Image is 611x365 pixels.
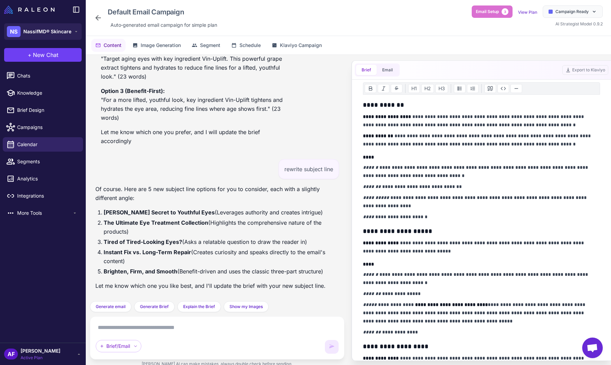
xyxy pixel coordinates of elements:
p: "Target aging eyes with key ingredient Vin-Uplift. This powerful grape extract tightens and hydra... [101,45,285,81]
div: Open chat [582,338,603,358]
a: Analytics [3,172,83,186]
span: New Chat [33,51,58,59]
button: Image Generation [128,39,185,52]
span: + [28,51,32,59]
span: Brief Design [17,106,78,114]
span: Explain the Brief [183,304,215,310]
a: Knowledge [3,86,83,100]
button: H2 [421,84,434,93]
button: Brief [356,65,377,75]
a: Chats [3,69,83,83]
button: Content [91,39,126,52]
button: +New Chat [4,48,82,62]
div: Click to edit campaign name [105,5,220,19]
span: Image Generation [141,42,181,49]
span: Auto‑generated email campaign for simple plan [110,21,217,29]
strong: Tired of Tired-Looking Eyes? [104,238,182,245]
a: Calendar [3,137,83,152]
a: Raleon Logo [4,5,57,14]
span: Integrations [17,192,78,200]
li: (Asks a relatable question to draw the reader in) [104,237,339,246]
span: Calendar [17,141,78,148]
strong: [PERSON_NAME] Secret to Youthful Eyes [104,209,215,216]
strong: Option 3 (Benefit-First): [101,87,165,94]
div: Brief/Email [96,340,141,352]
li: (Creates curiosity and speaks directly to the email's content) [104,248,339,266]
a: Brief Design [3,103,83,117]
span: Chats [17,72,78,80]
div: AF [4,349,18,360]
span: Schedule [239,42,261,49]
button: Export to Klaviyo [562,65,608,75]
a: Campaigns [3,120,83,134]
button: Email [377,65,398,75]
button: H3 [435,84,448,93]
span: Segments [17,158,78,165]
span: Analytics [17,175,78,182]
button: Schedule [227,39,265,52]
span: 3 [502,8,508,15]
div: Click to edit description [108,20,220,30]
span: Generate Brief [140,304,169,310]
p: "For a more lifted, youthful look, key ingredient Vin-Uplift tightens and hydrates the eye area, ... [101,86,285,122]
button: Segment [188,39,224,52]
span: Email Setup [476,9,499,15]
span: Content [104,42,121,49]
button: H1 [408,84,420,93]
span: Show my Images [230,304,263,310]
button: Email Setup3 [472,5,513,18]
button: Generate Brief [134,301,175,312]
p: Let me know which one you like best, and I'll update the brief with your new subject line. [95,281,339,290]
span: Knowledge [17,89,78,97]
a: Segments [3,154,83,169]
strong: The Ultimate Eye Treatment Collection [104,219,208,226]
strong: Instant Fix vs. Long-Term Repair [104,249,191,256]
span: NassifMD® Skincare [23,28,71,35]
li: (Leverages authority and creates intrigue) [104,208,339,217]
p: Of course. Here are 5 new subject line options for you to consider, each with a slightly differen... [95,185,339,202]
button: Klaviyo Campaign [268,39,326,52]
span: More Tools [17,209,72,217]
div: NS [7,26,21,37]
span: Segment [200,42,220,49]
a: View Plan [518,10,537,15]
p: Let me know which one you prefer, and I will update the brief accordingly [101,128,285,145]
a: Integrations [3,189,83,203]
span: Klaviyo Campaign [280,42,322,49]
li: (Benefit-driven and uses the classic three-part structure) [104,267,339,276]
button: NSNassifMD® Skincare [4,23,82,40]
span: Generate email [96,304,126,310]
span: AI Strategist Model 0.9.2 [555,21,603,26]
strong: Brighten, Firm, and Smooth [104,268,177,275]
div: rewrite subject line [279,159,339,179]
button: Generate email [90,301,131,312]
span: [PERSON_NAME] [21,347,60,355]
img: Raleon Logo [4,5,55,14]
li: (Highlights the comprehensive nature of the products) [104,218,339,236]
span: Campaigns [17,123,78,131]
button: Explain the Brief [177,301,221,312]
button: Show my Images [224,301,269,312]
span: Campaign Ready [555,9,589,15]
span: Active Plan [21,355,60,361]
